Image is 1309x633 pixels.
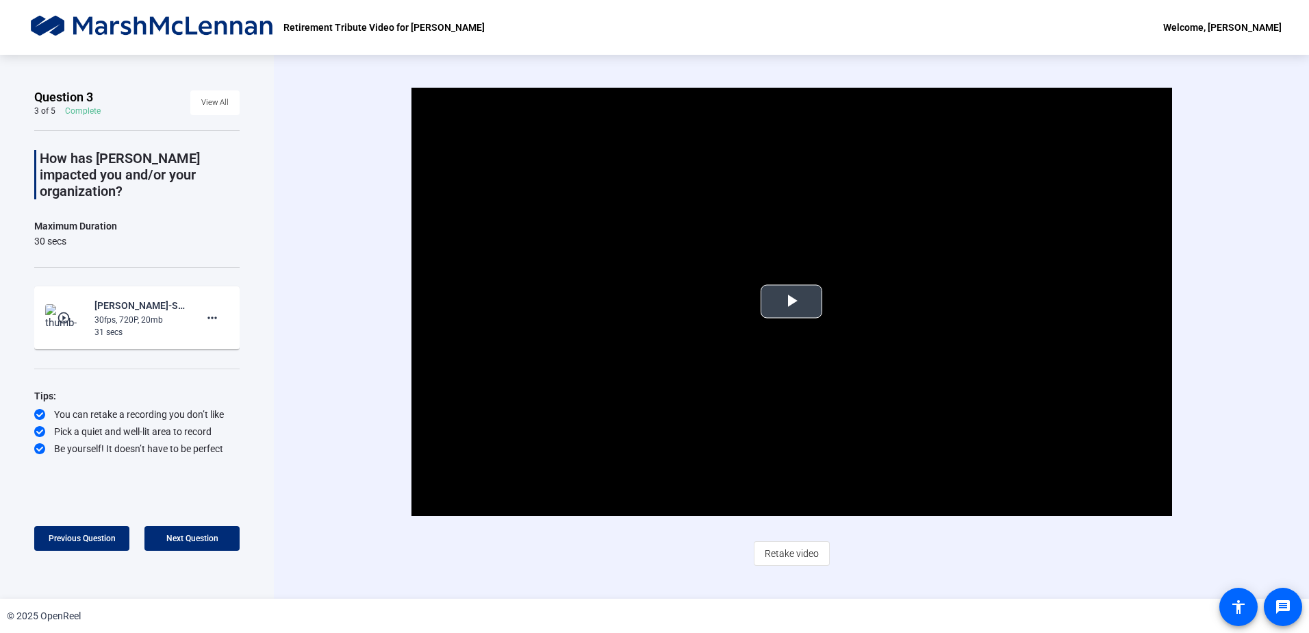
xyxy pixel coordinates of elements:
[765,541,819,567] span: Retake video
[201,92,229,113] span: View All
[411,88,1172,516] div: Video Player
[761,285,822,319] button: Play Video
[34,105,55,116] div: 3 of 5
[1275,599,1291,615] mat-icon: message
[94,297,186,314] div: [PERSON_NAME]-Senior living-Retirement Tribute Video for [PERSON_NAME]-1758124948626-webcam
[754,541,830,566] button: Retake video
[144,526,240,551] button: Next Question
[34,388,240,404] div: Tips:
[27,14,277,41] img: OpenReel logo
[65,105,101,116] div: Complete
[190,90,240,115] button: View All
[1230,599,1247,615] mat-icon: accessibility
[57,311,73,325] mat-icon: play_circle_outline
[94,326,186,338] div: 31 secs
[34,526,129,551] button: Previous Question
[34,425,240,438] div: Pick a quiet and well-lit area to record
[1163,19,1282,36] div: Welcome, [PERSON_NAME]
[283,19,485,36] p: Retirement Tribute Video for [PERSON_NAME]
[94,314,186,326] div: 30fps, 720P, 20mb
[34,89,93,105] span: Question 3
[34,408,240,421] div: You can retake a recording you don’t like
[40,150,240,199] p: How has [PERSON_NAME] impacted you and/or your organization?
[7,609,81,623] div: © 2025 OpenReel
[34,442,240,456] div: Be yourself! It doesn’t have to be perfect
[166,534,218,543] span: Next Question
[204,310,220,326] mat-icon: more_horiz
[49,534,116,543] span: Previous Question
[34,234,117,248] div: 30 secs
[45,304,86,332] img: thumb-nail
[34,218,117,234] div: Maximum Duration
